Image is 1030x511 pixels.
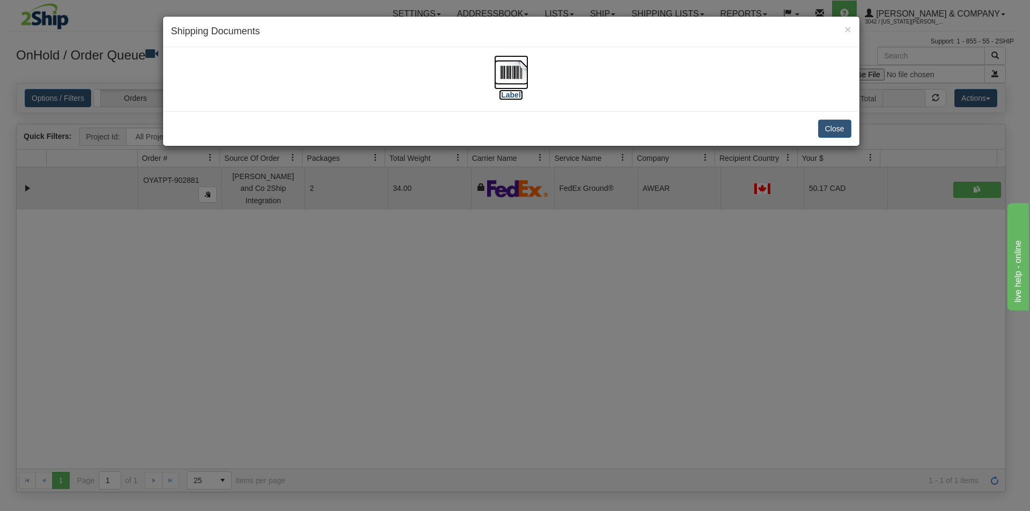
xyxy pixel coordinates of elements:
iframe: chat widget [1005,201,1029,310]
a: [Label] [494,67,528,99]
button: Close [844,24,851,35]
button: Close [818,120,851,138]
span: × [844,23,851,35]
h4: Shipping Documents [171,25,851,39]
img: barcode.jpg [494,55,528,90]
div: live help - online [8,6,99,19]
label: [Label] [499,90,524,100]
